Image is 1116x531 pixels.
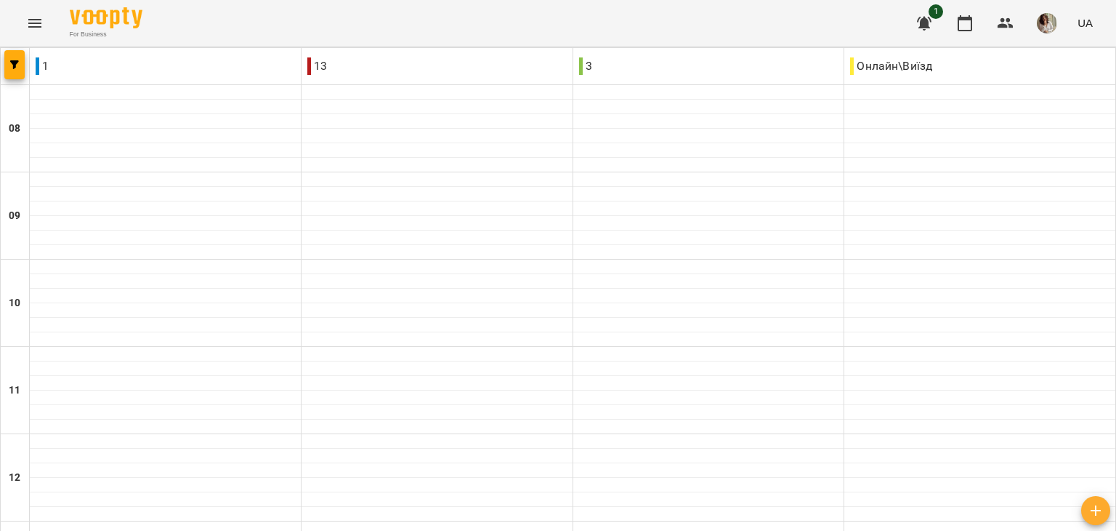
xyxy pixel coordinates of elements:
p: 1 [36,57,49,75]
p: 3 [579,57,592,75]
button: Створити урок [1081,496,1110,525]
img: cf9d72be1c49480477303613d6f9b014.jpg [1037,13,1057,33]
span: For Business [70,30,142,39]
h6: 12 [9,470,20,486]
h6: 09 [9,208,20,224]
span: 1 [929,4,943,19]
h6: 10 [9,295,20,311]
p: 13 [307,57,327,75]
h6: 08 [9,121,20,137]
img: Voopty Logo [70,7,142,28]
h6: 11 [9,383,20,399]
button: Menu [17,6,52,41]
span: UA [1077,15,1093,31]
button: UA [1072,9,1099,36]
p: Онлайн\Виїзд [850,57,932,75]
